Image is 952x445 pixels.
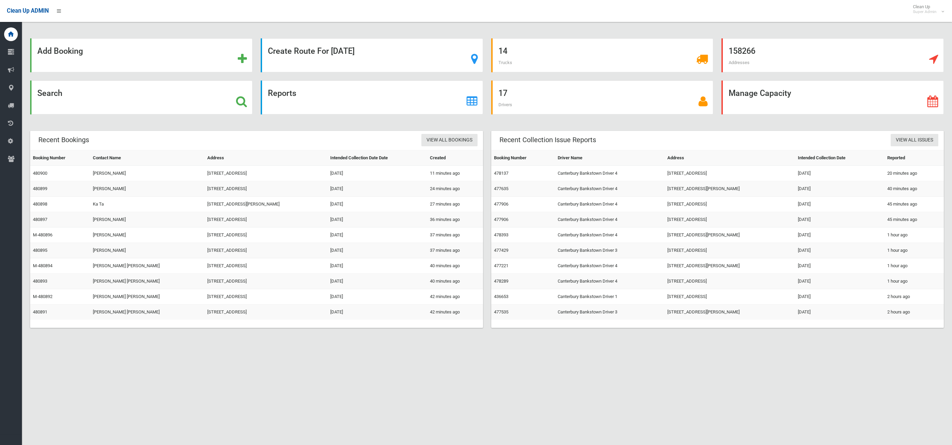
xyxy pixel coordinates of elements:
[33,248,47,253] a: 480895
[205,305,327,320] td: [STREET_ADDRESS]
[795,166,885,181] td: [DATE]
[90,181,205,197] td: [PERSON_NAME]
[665,305,795,320] td: [STREET_ADDRESS][PERSON_NAME]
[90,305,205,320] td: [PERSON_NAME] [PERSON_NAME]
[427,227,483,243] td: 37 minutes ago
[885,258,944,274] td: 1 hour ago
[90,258,205,274] td: [PERSON_NAME] [PERSON_NAME]
[205,150,327,166] th: Address
[885,289,944,305] td: 2 hours ago
[90,212,205,227] td: [PERSON_NAME]
[494,217,508,222] a: 477906
[665,166,795,181] td: [STREET_ADDRESS]
[729,46,755,56] strong: 158266
[885,197,944,212] td: 45 minutes ago
[795,181,885,197] td: [DATE]
[427,243,483,258] td: 37 minutes ago
[30,38,252,72] a: Add Booking
[427,274,483,289] td: 40 minutes ago
[885,227,944,243] td: 1 hour ago
[205,197,327,212] td: [STREET_ADDRESS][PERSON_NAME]
[327,227,427,243] td: [DATE]
[427,258,483,274] td: 40 minutes ago
[555,197,664,212] td: Canterbury Bankstown Driver 4
[665,212,795,227] td: [STREET_ADDRESS]
[427,150,483,166] th: Created
[665,181,795,197] td: [STREET_ADDRESS][PERSON_NAME]
[7,8,49,14] span: Clean Up ADMIN
[494,309,508,314] a: 477535
[795,197,885,212] td: [DATE]
[37,88,62,98] strong: Search
[885,181,944,197] td: 40 minutes ago
[33,232,52,237] a: M-480896
[494,294,508,299] a: 436653
[885,243,944,258] td: 1 hour ago
[665,243,795,258] td: [STREET_ADDRESS]
[665,227,795,243] td: [STREET_ADDRESS][PERSON_NAME]
[327,243,427,258] td: [DATE]
[421,134,478,147] a: View All Bookings
[205,181,327,197] td: [STREET_ADDRESS]
[327,181,427,197] td: [DATE]
[494,186,508,191] a: 477635
[885,305,944,320] td: 2 hours ago
[729,88,791,98] strong: Manage Capacity
[327,166,427,181] td: [DATE]
[494,201,508,207] a: 477906
[665,274,795,289] td: [STREET_ADDRESS]
[33,263,52,268] a: M-480894
[795,150,885,166] th: Intended Collection Date
[327,197,427,212] td: [DATE]
[30,133,97,147] header: Recent Bookings
[33,201,47,207] a: 480898
[427,166,483,181] td: 11 minutes ago
[498,102,512,107] span: Drivers
[494,263,508,268] a: 477221
[795,274,885,289] td: [DATE]
[427,305,483,320] td: 42 minutes ago
[327,150,427,166] th: Intended Collection Date Date
[555,243,664,258] td: Canterbury Bankstown Driver 3
[491,133,604,147] header: Recent Collection Issue Reports
[90,289,205,305] td: [PERSON_NAME] [PERSON_NAME]
[555,150,664,166] th: Driver Name
[33,186,47,191] a: 480899
[795,289,885,305] td: [DATE]
[268,46,355,56] strong: Create Route For [DATE]
[795,243,885,258] td: [DATE]
[327,274,427,289] td: [DATE]
[33,294,52,299] a: M-480892
[205,166,327,181] td: [STREET_ADDRESS]
[913,9,937,14] small: Super Admin
[33,309,47,314] a: 480891
[729,60,750,65] span: Addresses
[205,243,327,258] td: [STREET_ADDRESS]
[885,212,944,227] td: 45 minutes ago
[491,81,714,114] a: 17 Drivers
[205,274,327,289] td: [STREET_ADDRESS]
[555,181,664,197] td: Canterbury Bankstown Driver 4
[327,289,427,305] td: [DATE]
[268,88,296,98] strong: Reports
[555,227,664,243] td: Canterbury Bankstown Driver 4
[90,166,205,181] td: [PERSON_NAME]
[90,243,205,258] td: [PERSON_NAME]
[885,150,944,166] th: Reported
[327,212,427,227] td: [DATE]
[891,134,938,147] a: View All Issues
[795,305,885,320] td: [DATE]
[721,81,944,114] a: Manage Capacity
[90,197,205,212] td: Ka Ta
[494,232,508,237] a: 478393
[90,150,205,166] th: Contact Name
[427,212,483,227] td: 36 minutes ago
[494,279,508,284] a: 478289
[795,212,885,227] td: [DATE]
[494,248,508,253] a: 477429
[33,217,47,222] a: 480897
[555,166,664,181] td: Canterbury Bankstown Driver 4
[555,289,664,305] td: Canterbury Bankstown Driver 1
[494,171,508,176] a: 478137
[555,305,664,320] td: Canterbury Bankstown Driver 3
